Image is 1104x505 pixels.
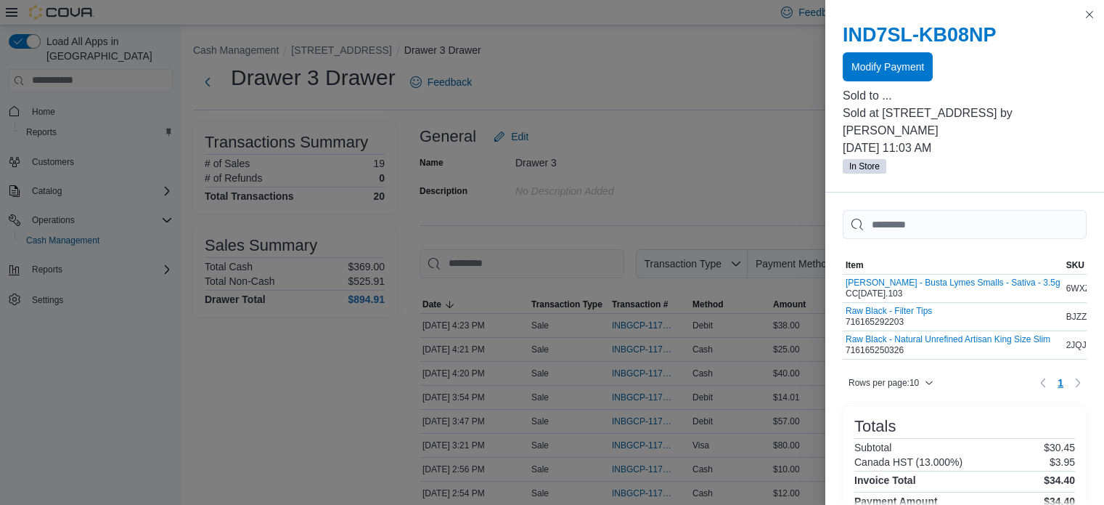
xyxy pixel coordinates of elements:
[1081,6,1098,23] button: Close this dialog
[854,418,896,435] h3: Totals
[843,23,1087,47] h2: IND7SL-KB08NP
[846,306,932,316] button: Raw Black - Filter Tips
[846,334,1050,356] div: 716165250326
[843,105,1087,140] p: Sold at [STREET_ADDRESS] by [PERSON_NAME]
[1052,371,1069,395] ul: Pagination for table: MemoryTable from EuiInMemoryTable
[1044,474,1075,486] h4: $34.40
[846,306,932,328] div: 716165292203
[851,60,924,74] span: Modify Payment
[849,377,919,389] span: Rows per page : 10
[846,278,1060,299] div: CC[DATE].103
[846,334,1050,344] button: Raw Black - Natural Unrefined Artisan King Size Slim
[854,474,916,486] h4: Invoice Total
[843,87,1087,105] p: Sold to ...
[843,159,886,174] span: In Store
[843,374,939,392] button: Rows per page:10
[843,52,933,81] button: Modify Payment
[854,442,891,453] h6: Subtotal
[849,160,880,173] span: In Store
[1052,371,1069,395] button: Page 1 of 1
[1034,371,1087,395] nav: Pagination for table: MemoryTable from EuiInMemoryTable
[843,210,1087,239] input: This is a search bar. As you type, the results lower in the page will automatically filter.
[1069,374,1087,392] button: Next page
[843,256,1063,274] button: Item
[1058,376,1063,390] span: 1
[1066,259,1084,271] span: SKU
[846,278,1060,288] button: [PERSON_NAME] - Busta Lymes Smalls - Sativa - 3.5g
[1034,374,1052,392] button: Previous page
[846,259,864,271] span: Item
[854,456,962,468] h6: Canada HST (13.000%)
[1050,456,1075,468] p: $3.95
[1044,442,1075,453] p: $30.45
[843,140,1087,157] p: [DATE] 11:03 AM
